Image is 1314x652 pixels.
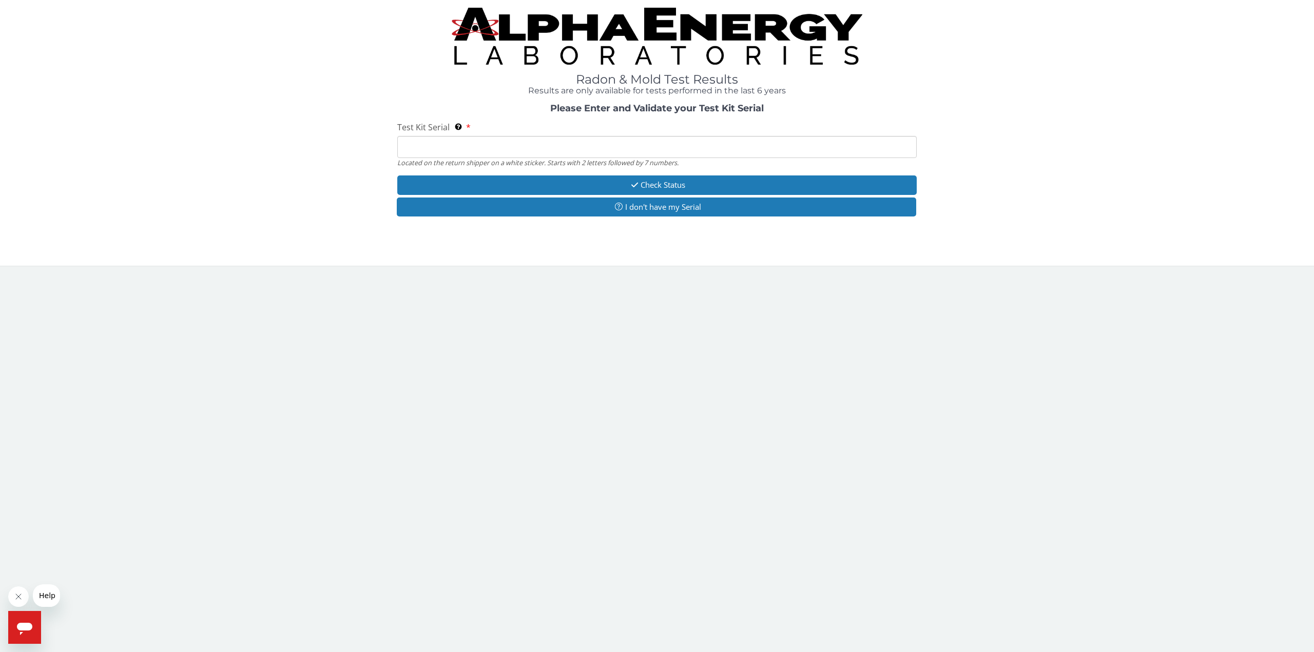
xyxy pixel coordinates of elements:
button: Check Status [397,175,917,194]
iframe: Close message [8,586,29,607]
h1: Radon & Mold Test Results [397,73,917,86]
strong: Please Enter and Validate your Test Kit Serial [550,103,764,114]
iframe: Message from company [33,584,60,607]
span: Test Kit Serial [397,122,450,133]
iframe: Button to launch messaging window [8,611,41,644]
img: TightCrop.jpg [452,8,862,65]
div: Located on the return shipper on a white sticker. Starts with 2 letters followed by 7 numbers. [397,158,917,167]
h4: Results are only available for tests performed in the last 6 years [397,86,917,95]
button: I don't have my Serial [397,197,916,216]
